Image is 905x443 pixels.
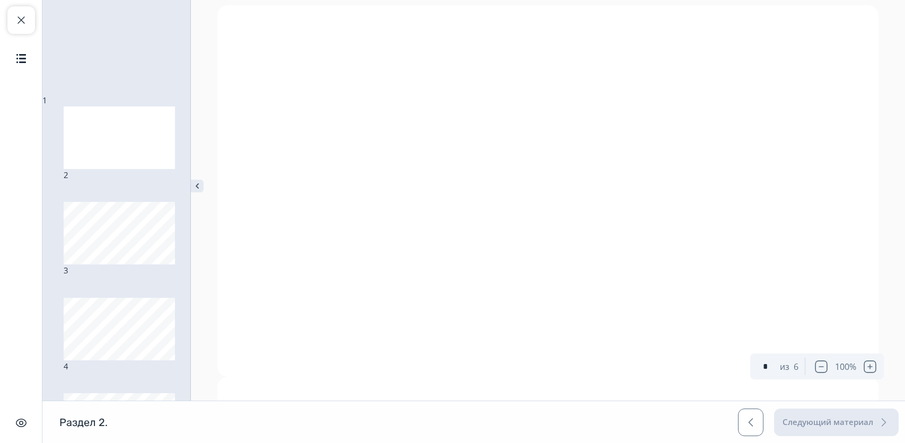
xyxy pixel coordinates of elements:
div: 3 [64,202,170,277]
div: 100 % [835,360,856,373]
img: Содержание [15,52,28,65]
div: 6 [794,360,798,373]
div: 4 [64,298,170,373]
img: close [191,180,204,192]
img: Скрыть интерфейс [15,417,28,429]
div: из [780,360,789,373]
h1: Раздел 2. [59,415,108,429]
div: 2 [64,107,170,181]
div: 1 [42,32,190,107]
